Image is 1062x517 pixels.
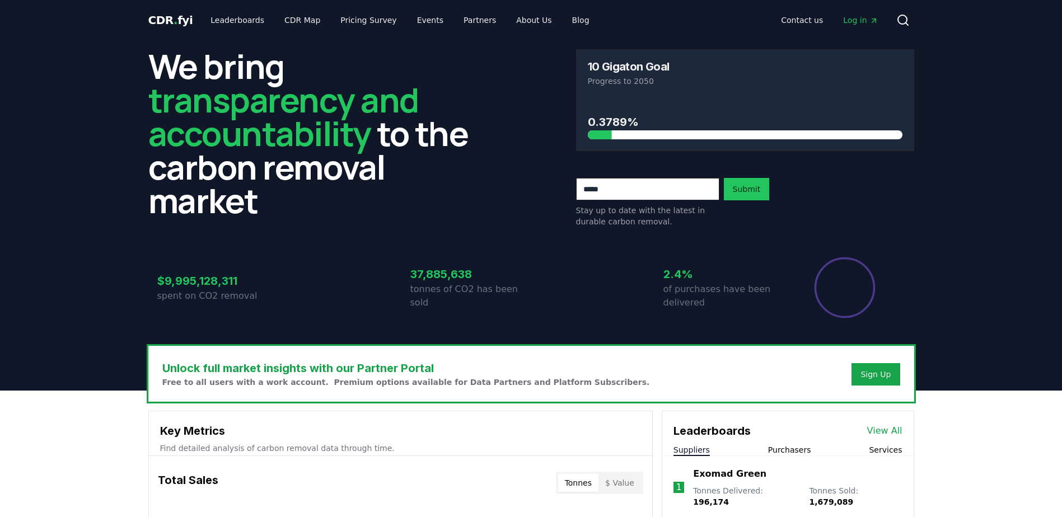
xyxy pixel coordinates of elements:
[676,481,681,494] p: 1
[663,283,784,309] p: of purchases have been delivered
[408,10,452,30] a: Events
[158,472,218,494] h3: Total Sales
[693,467,766,481] a: Exomad Green
[148,12,193,28] a: CDR.fyi
[275,10,329,30] a: CDR Map
[160,422,641,439] h3: Key Metrics
[507,10,560,30] a: About Us
[455,10,505,30] a: Partners
[576,205,719,227] p: Stay up to date with the latest in durable carbon removal.
[410,266,531,283] h3: 37,885,638
[809,485,902,507] p: Tonnes Sold :
[813,256,876,319] div: Percentage of sales delivered
[558,474,598,492] button: Tonnes
[772,10,832,30] a: Contact us
[693,497,729,506] span: 196,174
[174,13,177,27] span: .
[202,10,273,30] a: Leaderboards
[588,114,902,130] h3: 0.3789%
[673,444,710,455] button: Suppliers
[148,49,486,217] h2: We bring to the carbon removal market
[162,377,650,388] p: Free to all users with a work account. Premium options available for Data Partners and Platform S...
[331,10,405,30] a: Pricing Survey
[834,10,887,30] a: Log in
[148,13,193,27] span: CDR fyi
[160,443,641,454] p: Find detailed analysis of carbon removal data through time.
[724,178,770,200] button: Submit
[148,77,419,156] span: transparency and accountability
[162,360,650,377] h3: Unlock full market insights with our Partner Portal
[588,76,902,87] p: Progress to 2050
[563,10,598,30] a: Blog
[809,497,853,506] span: 1,679,089
[693,485,798,507] p: Tonnes Delivered :
[588,61,670,72] h3: 10 Gigaton Goal
[852,363,900,386] button: Sign Up
[410,283,531,309] p: tonnes of CO2 has been sold
[598,474,641,492] button: $ Value
[157,289,278,303] p: spent on CO2 removal
[663,266,784,283] h3: 2.4%
[772,10,887,30] nav: Main
[157,272,278,289] h3: $9,995,128,311
[860,369,891,380] a: Sign Up
[673,422,751,439] h3: Leaderboards
[768,444,811,455] button: Purchasers
[867,424,902,438] a: View All
[869,444,902,455] button: Services
[202,10,598,30] nav: Main
[843,15,878,26] span: Log in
